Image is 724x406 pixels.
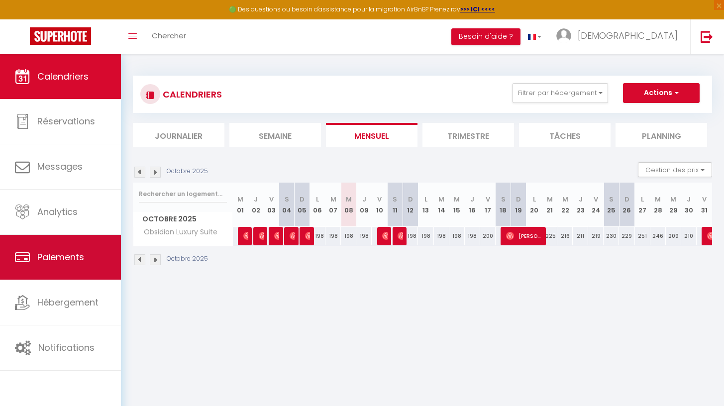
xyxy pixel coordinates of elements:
div: 216 [557,227,573,245]
li: Semaine [229,123,321,147]
button: Gestion des prix [638,162,712,177]
div: 246 [650,227,666,245]
th: 20 [526,183,542,227]
th: 03 [264,183,279,227]
th: 02 [248,183,264,227]
abbr: M [237,195,243,204]
abbr: L [424,195,427,204]
div: 225 [542,227,557,245]
span: Hébergement [37,296,99,308]
abbr: V [594,195,598,204]
span: [PERSON_NAME] [259,226,264,245]
button: Actions [623,83,700,103]
span: Paiements [37,251,84,263]
div: 210 [681,227,697,245]
div: 198 [325,227,341,245]
th: 13 [418,183,433,227]
abbr: D [300,195,305,204]
div: 251 [635,227,650,245]
abbr: D [516,195,521,204]
th: 30 [681,183,697,227]
abbr: D [408,195,413,204]
th: 23 [573,183,588,227]
abbr: V [702,195,707,204]
span: Réservations [37,115,95,127]
div: 219 [588,227,604,245]
span: [PERSON_NAME] [506,226,542,245]
abbr: M [346,195,352,204]
li: Trimestre [422,123,514,147]
abbr: S [609,195,614,204]
p: Octobre 2025 [167,167,208,176]
span: Calendriers [37,70,89,83]
li: Tâches [519,123,611,147]
span: Messages [37,160,83,173]
span: [PERSON_NAME] [243,226,248,245]
button: Filtrer par hébergement [513,83,608,103]
a: >>> ICI <<<< [460,5,495,13]
th: 29 [666,183,681,227]
div: 211 [573,227,588,245]
div: 198 [356,227,372,245]
th: 07 [325,183,341,227]
th: 18 [496,183,511,227]
li: Journalier [133,123,224,147]
div: 209 [666,227,681,245]
abbr: L [316,195,319,204]
span: [DEMOGRAPHIC_DATA] [578,29,678,42]
abbr: M [454,195,460,204]
li: Planning [616,123,707,147]
abbr: M [330,195,336,204]
abbr: J [579,195,583,204]
th: 08 [341,183,356,227]
button: Besoin d'aide ? [451,28,520,45]
span: Analytics [37,205,78,218]
abbr: L [641,195,644,204]
th: 16 [465,183,480,227]
th: 09 [356,183,372,227]
img: ... [556,28,571,43]
a: ... [DEMOGRAPHIC_DATA] [549,19,690,54]
div: 198 [449,227,465,245]
li: Mensuel [326,123,417,147]
abbr: J [254,195,258,204]
span: Obsidian Luxury Suite [135,227,220,238]
h3: CALENDRIERS [160,83,222,105]
th: 17 [480,183,496,227]
th: 31 [697,183,712,227]
abbr: J [362,195,366,204]
th: 19 [511,183,526,227]
abbr: V [377,195,382,204]
th: 21 [542,183,557,227]
div: 198 [418,227,433,245]
span: Octobre 2025 [133,212,232,226]
abbr: M [562,195,568,204]
abbr: M [670,195,676,204]
div: 198 [465,227,480,245]
abbr: D [624,195,629,204]
th: 14 [434,183,449,227]
abbr: J [687,195,691,204]
th: 28 [650,183,666,227]
div: 229 [619,227,634,245]
th: 05 [295,183,310,227]
input: Rechercher un logement... [139,185,227,203]
th: 27 [635,183,650,227]
abbr: M [655,195,661,204]
abbr: L [533,195,536,204]
abbr: V [269,195,274,204]
div: 198 [341,227,356,245]
div: 198 [434,227,449,245]
span: [PERSON_NAME] [290,226,295,245]
span: [PERSON_NAME] [382,226,387,245]
div: 198 [310,227,325,245]
th: 15 [449,183,465,227]
p: Octobre 2025 [167,254,208,264]
th: 06 [310,183,325,227]
span: [PERSON_NAME] [274,226,279,245]
abbr: S [285,195,289,204]
abbr: M [438,195,444,204]
th: 10 [372,183,387,227]
abbr: M [547,195,553,204]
